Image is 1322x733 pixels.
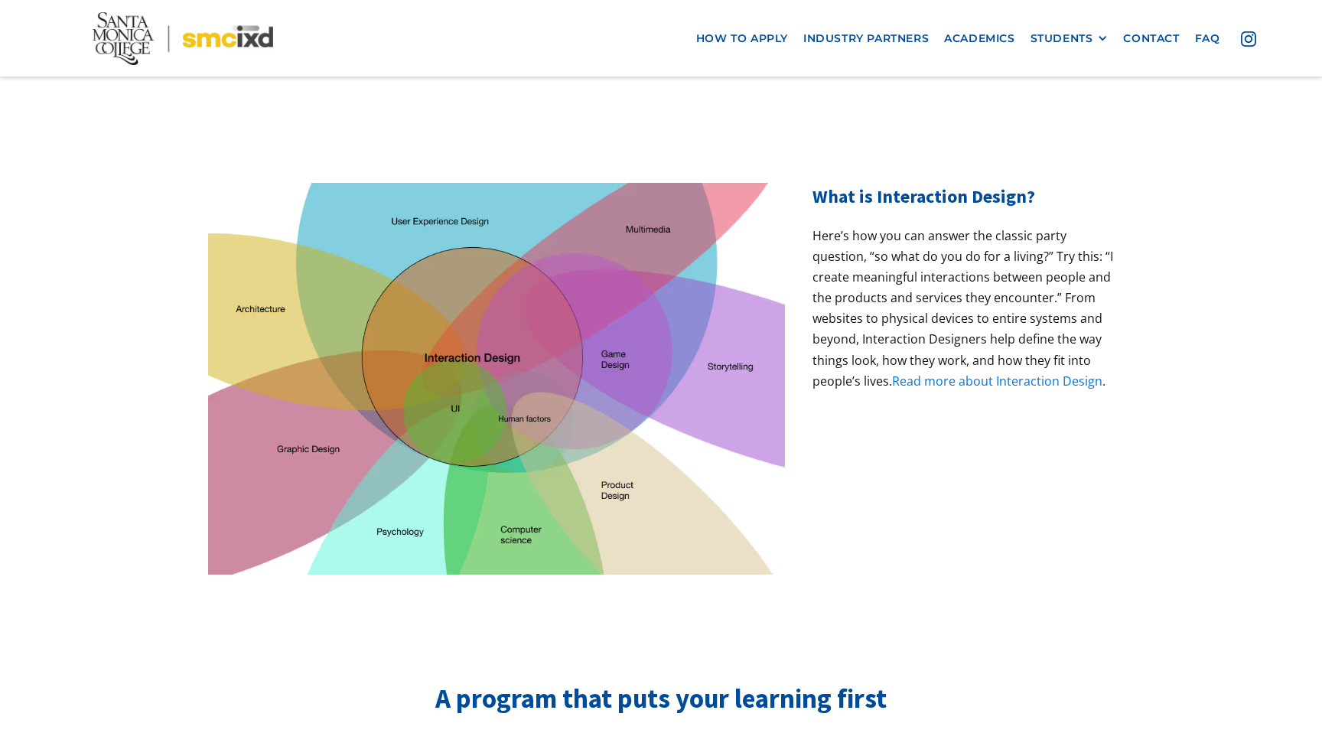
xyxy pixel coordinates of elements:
[1115,24,1187,52] a: contact
[796,24,936,52] a: industry partners
[689,24,796,52] a: how to apply
[936,24,1022,52] a: Academics
[812,183,1114,210] h2: What is Interaction Design?
[812,226,1114,393] p: Here’s how you can answer the classic party question, “so what do you do for a living?” Try this:...
[1187,24,1228,52] a: faq
[1031,31,1109,44] div: STUDENTS
[93,11,273,64] img: Santa Monica College - SMC IxD logo
[892,373,1102,389] a: Read more about Interaction Design
[208,682,1115,717] h2: A program that puts your learning first
[1031,31,1093,44] div: STUDENTS
[208,183,786,575] img: venn diagram showing how your career can be built from the IxD Bachelor's Degree and your interes...
[1241,31,1256,47] img: icon - instagram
